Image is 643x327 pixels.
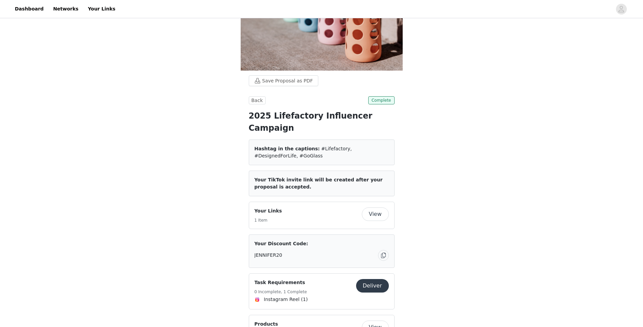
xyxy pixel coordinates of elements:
span: Your TikTok invite link will be created after your proposal is accepted. [254,177,383,190]
span: Instagram Reel (1) [264,296,308,303]
img: Instagram Reels Icon [254,297,260,302]
span: #Lifefactory, #DesignedForLife, #GoGlass [254,146,352,158]
a: Networks [49,1,82,17]
span: JENNIFER20 [254,252,283,259]
span: Complete [368,96,395,104]
span: Your Discount Code: [254,240,308,247]
div: Task Requirements [249,273,395,309]
h5: 1 Item [254,217,282,223]
button: Deliver [356,279,389,293]
span: Hashtag in the captions: [254,146,320,151]
h5: 0 Incomplete, 1 Complete [254,289,307,295]
a: Your Links [84,1,119,17]
button: Back [249,96,266,104]
h1: 2025 Lifefactory Influencer Campaign [249,110,395,134]
div: avatar [618,4,624,15]
a: Dashboard [11,1,48,17]
h4: Your Links [254,207,282,215]
button: Save Proposal as PDF [249,75,318,86]
button: View [362,207,389,221]
h4: Task Requirements [254,279,307,286]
